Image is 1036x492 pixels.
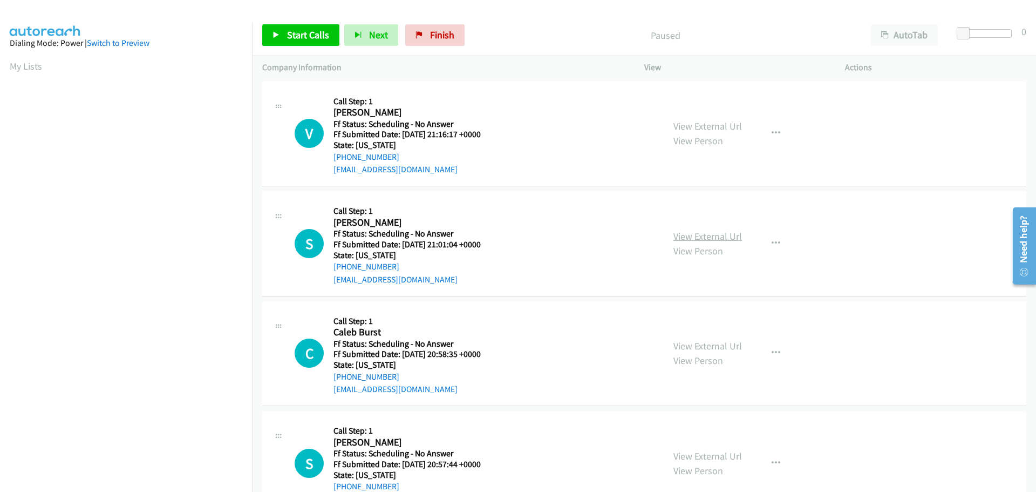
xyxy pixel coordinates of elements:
div: The call is yet to be attempted [295,339,324,368]
a: Finish [405,24,465,46]
h5: Ff Submitted Date: [DATE] 21:16:17 +0000 [333,129,494,140]
a: [EMAIL_ADDRESS][DOMAIN_NAME] [333,164,458,174]
h5: Call Step: 1 [333,426,494,436]
h5: Ff Submitted Date: [DATE] 20:58:35 +0000 [333,349,494,360]
span: Finish [430,29,454,41]
a: My Lists [10,60,42,72]
div: The call is yet to be attempted [295,229,324,258]
a: [EMAIL_ADDRESS][DOMAIN_NAME] [333,274,458,285]
h1: S [295,449,324,478]
span: Next [369,29,388,41]
a: [PHONE_NUMBER] [333,152,399,162]
p: Actions [845,61,1026,74]
button: Next [344,24,398,46]
a: [PHONE_NUMBER] [333,372,399,382]
div: The call is yet to be attempted [295,119,324,148]
h5: State: [US_STATE] [333,250,494,261]
h5: State: [US_STATE] [333,470,494,481]
a: View Person [673,134,723,147]
h5: Call Step: 1 [333,206,494,217]
h5: Ff Status: Scheduling - No Answer [333,119,494,130]
a: View External Url [673,120,742,132]
h2: [PERSON_NAME] [333,217,494,229]
h1: C [295,339,324,368]
a: [PHONE_NUMBER] [333,481,399,491]
h5: State: [US_STATE] [333,360,494,370]
button: AutoTab [871,24,938,46]
div: 0 [1021,24,1026,39]
a: [EMAIL_ADDRESS][DOMAIN_NAME] [333,384,458,394]
h1: V [295,119,324,148]
h5: State: [US_STATE] [333,140,494,151]
p: Company Information [262,61,625,74]
div: Delay between calls (in seconds) [962,29,1012,38]
div: Dialing Mode: Power | [10,37,243,50]
a: [PHONE_NUMBER] [333,261,399,272]
iframe: Resource Center [1005,203,1036,289]
span: Start Calls [287,29,329,41]
h5: Ff Status: Scheduling - No Answer [333,448,494,459]
h5: Ff Status: Scheduling - No Answer [333,228,494,239]
a: Start Calls [262,24,339,46]
a: View Person [673,464,723,477]
a: View External Url [673,230,742,242]
a: View External Url [673,450,742,462]
a: Switch to Preview [87,38,149,48]
h5: Ff Submitted Date: [DATE] 20:57:44 +0000 [333,459,494,470]
h2: [PERSON_NAME] [333,106,494,119]
a: View Person [673,245,723,257]
h5: Call Step: 1 [333,316,494,327]
h2: Caleb Burst [333,326,494,339]
a: View Person [673,354,723,367]
p: View [644,61,826,74]
h2: [PERSON_NAME] [333,436,494,449]
div: The call is yet to be attempted [295,449,324,478]
h5: Ff Submitted Date: [DATE] 21:01:04 +0000 [333,239,494,250]
a: View External Url [673,340,742,352]
h5: Call Step: 1 [333,96,494,107]
p: Paused [479,28,851,43]
h1: S [295,229,324,258]
h5: Ff Status: Scheduling - No Answer [333,339,494,349]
